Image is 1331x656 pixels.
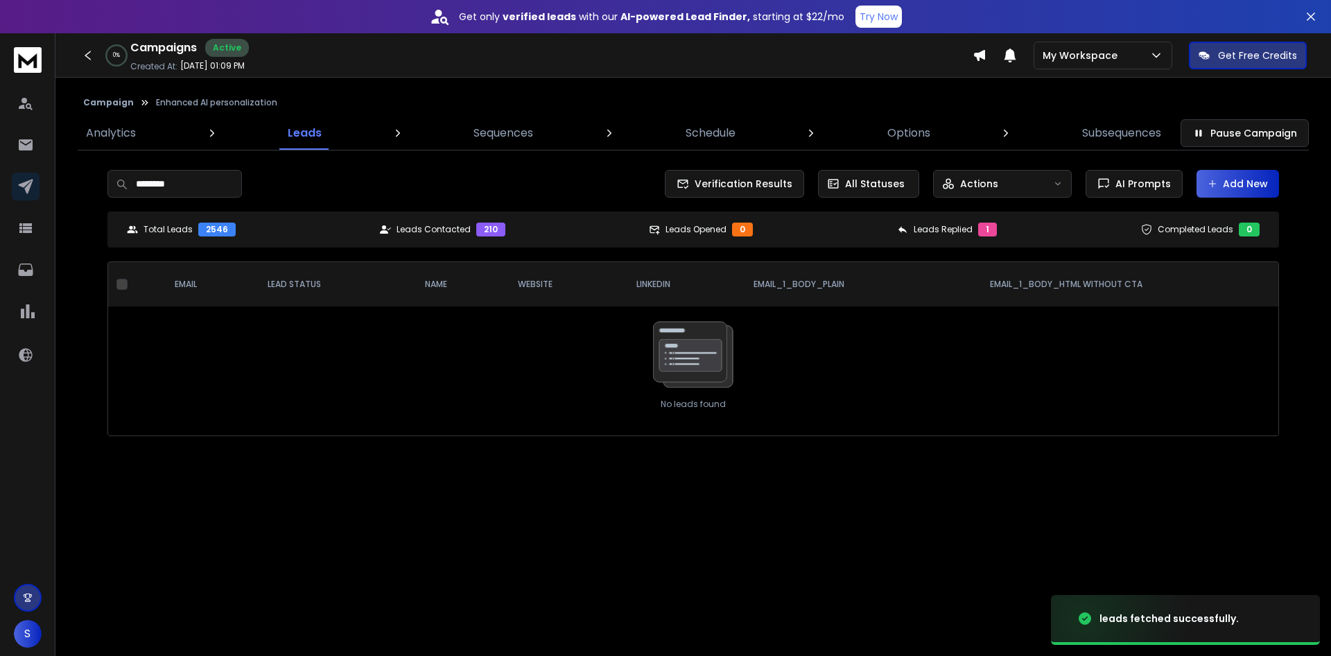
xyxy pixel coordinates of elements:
[279,116,330,150] a: Leads
[180,60,245,71] p: [DATE] 01:09 PM
[978,223,997,236] div: 1
[742,262,978,307] th: Email_1_Body_Plain
[879,116,939,150] a: Options
[465,116,541,150] a: Sequences
[14,620,42,648] button: S
[288,125,322,141] p: Leads
[414,262,507,307] th: NAME
[86,125,136,141] p: Analytics
[1099,612,1239,625] div: leads fetched successfully.
[156,97,277,108] p: Enhanced AI personalization
[914,224,973,235] p: Leads Replied
[732,223,753,236] div: 0
[686,125,736,141] p: Schedule
[1218,49,1297,62] p: Get Free Credits
[256,262,415,307] th: LEAD STATUS
[860,10,898,24] p: Try Now
[459,10,844,24] p: Get only with our starting at $22/mo
[83,97,134,108] button: Campaign
[625,262,742,307] th: LinkedIn
[473,125,533,141] p: Sequences
[689,177,792,191] span: Verification Results
[887,125,930,141] p: Options
[1239,223,1260,236] div: 0
[397,224,471,235] p: Leads Contacted
[979,262,1232,307] th: Email_1_Body_HTML without CTA
[1082,125,1161,141] p: Subsequences
[960,177,998,191] p: Actions
[164,262,256,307] th: EMAIL
[620,10,750,24] strong: AI-powered Lead Finder,
[1074,116,1169,150] a: Subsequences
[507,262,625,307] th: website
[14,47,42,73] img: logo
[130,61,177,72] p: Created At:
[845,177,905,191] p: All Statuses
[476,223,505,236] div: 210
[1043,49,1123,62] p: My Workspace
[143,224,193,235] p: Total Leads
[665,170,804,198] button: Verification Results
[1158,224,1233,235] p: Completed Leads
[1110,177,1171,191] span: AI Prompts
[198,223,236,236] div: 2546
[205,39,249,57] div: Active
[1086,170,1183,198] button: AI Prompts
[113,51,120,60] p: 0 %
[78,116,144,150] a: Analytics
[1181,119,1309,147] button: Pause Campaign
[503,10,576,24] strong: verified leads
[130,40,197,56] h1: Campaigns
[661,399,726,410] p: No leads found
[1189,42,1307,69] button: Get Free Credits
[677,116,744,150] a: Schedule
[855,6,902,28] button: Try Now
[1197,170,1279,198] button: Add New
[665,224,727,235] p: Leads Opened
